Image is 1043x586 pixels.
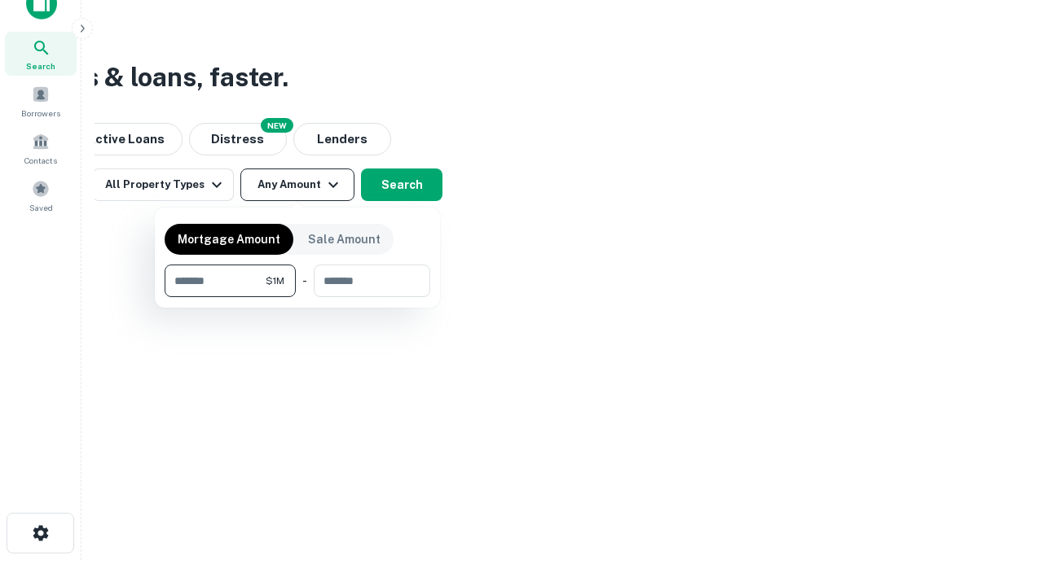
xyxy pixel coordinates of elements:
span: $1M [266,273,284,288]
iframe: Chat Widget [962,456,1043,534]
div: - [302,265,307,297]
p: Sale Amount [308,230,381,248]
p: Mortgage Amount [178,230,280,248]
